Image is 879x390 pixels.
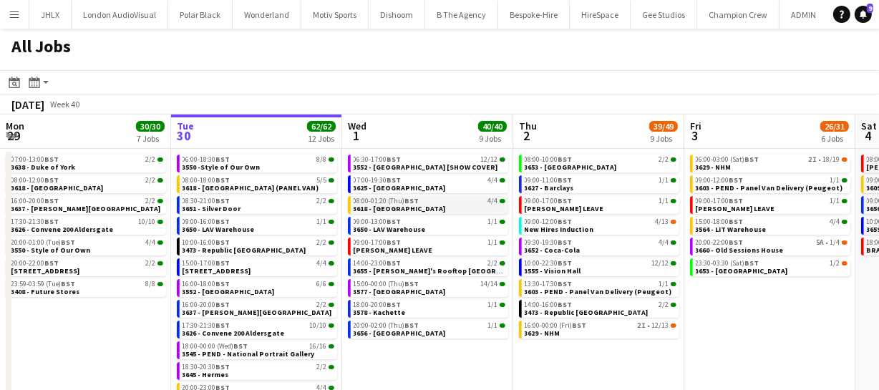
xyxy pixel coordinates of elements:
span: BST [216,175,230,185]
div: 09:00-12:00BST1/13603 - PEND - Panel Van Delivery (Peugeot) [690,175,850,196]
div: 12 Jobs [308,133,335,144]
span: BST [216,279,230,288]
span: 1/1 [659,281,669,288]
span: 4 [859,127,877,144]
span: ANDY LEAVE [525,204,604,213]
span: 12/12 [652,260,669,267]
div: 14:00-16:00BST2/23473 - Republic [GEOGRAPHIC_DATA] [519,300,679,321]
div: 08:30-21:00BST2/23651 - Silver Door [177,196,337,217]
div: 08:00-10:00BST2/23653 - [GEOGRAPHIC_DATA] [519,155,679,175]
span: 20:00-01:00 (Tue) [11,239,76,246]
span: 08:00-18:00 [183,177,230,184]
div: 09:00-16:00BST1/13650 - LAV Warehouse [177,217,337,238]
a: 15:00-00:00 (Thu)BST14/143577 - [GEOGRAPHIC_DATA] [354,279,505,296]
a: 09:00-11:00BST1/13627 - Barclays [525,175,676,192]
span: 4/4 [488,177,498,184]
span: Week 40 [47,99,83,109]
a: 10:00-16:00BST2/23473 - Republic [GEOGRAPHIC_DATA] [183,238,334,254]
div: 7 Jobs [137,133,164,144]
span: 16:00-00:00 (Fri) [525,322,587,329]
a: 08:00-18:00BST5/53618 - [GEOGRAPHIC_DATA] (PANEL VAN) [183,175,334,192]
span: 3627 - Barclays [525,183,574,192]
span: BST [558,279,573,288]
a: 07:00-13:00BST2/23638 - Duke of York [11,155,163,171]
a: 08:00-01:20 (Thu)BST4/43618 - [GEOGRAPHIC_DATA] [354,196,505,213]
span: 3550 - Style of Our Own [11,245,91,255]
a: 09:00-17:00BST1/1[PERSON_NAME] LEAVE [354,238,505,254]
a: 09:00-12:00BST4/13New Hires Induction [525,217,676,233]
a: 15:00-18:00BST4/43564 - LiT Warehouse [696,217,848,233]
button: JHLX [29,1,72,29]
span: BST [558,258,573,268]
span: 09:00-17:00 [354,239,402,246]
span: 3555 - Vision Hall [525,266,581,276]
div: 10:00-16:00BST2/23473 - Republic [GEOGRAPHIC_DATA] [177,238,337,258]
a: 16:00-20:00BST2/23637 - [PERSON_NAME][GEOGRAPHIC_DATA] [11,196,163,213]
a: 10:00-22:30BST12/123555 - Vision Hall [525,258,676,275]
div: 06:30-17:00BST12/123552 - [GEOGRAPHIC_DATA] [SHOW COVER] [348,155,508,175]
span: 2/2 [146,156,156,163]
div: 07:00-13:00BST2/23638 - Duke of York [6,155,166,175]
div: 08:00-12:00BST2/23618 - [GEOGRAPHIC_DATA] [6,175,166,196]
span: 3473 - Republic London [525,308,649,317]
span: 3578 - Kachette [354,308,406,317]
span: 06:00-18:30 [183,156,230,163]
span: 3618 - Emerald Theatre [354,204,446,213]
span: 14:00-16:00 [525,301,573,308]
button: HireSpace [570,1,631,29]
span: 3637 - Spencer House [11,204,161,213]
div: 13:30-17:30BST1/13603 - PEND - Panel Van Delivery (Peugeot) [519,279,679,300]
span: New Hires Induction [525,225,594,234]
span: 09:00-11:00 [525,177,573,184]
span: BST [729,217,744,226]
span: 2/2 [146,260,156,267]
div: 09:30-19:30BST4/43652 - Coca-Cola [519,238,679,258]
span: 23:59-03:59 (Tue) [11,281,76,288]
span: 3645 - Hermes [183,370,229,379]
span: 3603 - PEND - Panel Van Delivery (Peugeot) [696,183,843,192]
div: 09:00-17:00BST1/1[PERSON_NAME] LEAVE [690,196,850,217]
a: 07:00-19:30BST4/43625 - [GEOGRAPHIC_DATA] [354,175,505,192]
span: 2/2 [317,364,327,371]
span: BST [45,258,59,268]
span: BST [45,217,59,226]
a: 08:00-10:00BST2/23653 - [GEOGRAPHIC_DATA] [525,155,676,171]
span: 8/8 [146,281,156,288]
div: 14:00-23:00BST2/23655 - [PERSON_NAME]'s Rooftop [GEOGRAPHIC_DATA] [348,258,508,279]
span: 3545 - PEND - National Portrait Gallery [183,349,315,359]
span: BST [62,279,76,288]
div: 09:00-12:00BST4/13New Hires Induction [519,217,679,238]
span: Fri [690,120,701,132]
span: 3637 - Spencer House [183,308,332,317]
span: 3473 - Republic London [183,245,306,255]
span: 5/5 [317,177,327,184]
span: BST [45,175,59,185]
span: BST [387,238,402,247]
span: 3603 - PEND - Panel Van Delivery (Peugeot) [525,287,672,296]
span: 1/2 [830,260,840,267]
a: 14:00-23:00BST2/23655 - [PERSON_NAME]'s Rooftop [GEOGRAPHIC_DATA] [354,258,505,275]
span: 15:00-18:00 [696,218,744,225]
span: 1/1 [488,239,498,246]
div: 17:30-21:30BST10/103626 - Convene 200 Aldersgate [177,321,337,341]
span: BST [558,217,573,226]
span: 09:00-13:00 [354,218,402,225]
div: 18:30-20:30BST2/23645 - Hermes [177,362,337,383]
span: 2/2 [146,177,156,184]
div: [DATE] [11,97,44,112]
button: ADMIN [780,1,828,29]
div: 08:00-01:20 (Thu)BST4/43618 - [GEOGRAPHIC_DATA] [348,196,508,217]
span: Wed [348,120,366,132]
span: Thu [519,120,537,132]
span: 06:00-03:00 (Sat) [696,156,759,163]
span: Sat [861,120,877,132]
span: 09:00-17:00 [525,198,573,205]
a: 20:00-01:00 (Tue)BST4/43550 - Style of Our Own [11,238,163,254]
span: 2/2 [157,157,163,162]
span: 2/2 [488,260,498,267]
span: 1/4 [830,239,840,246]
div: 18:00-20:00BST1/13578 - Kachette [348,300,508,321]
span: 16:00-20:00 [183,301,230,308]
a: 16:00-00:00 (Fri)BST2I•12/133629 - NHM [525,321,676,337]
span: 26/31 [820,121,849,132]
